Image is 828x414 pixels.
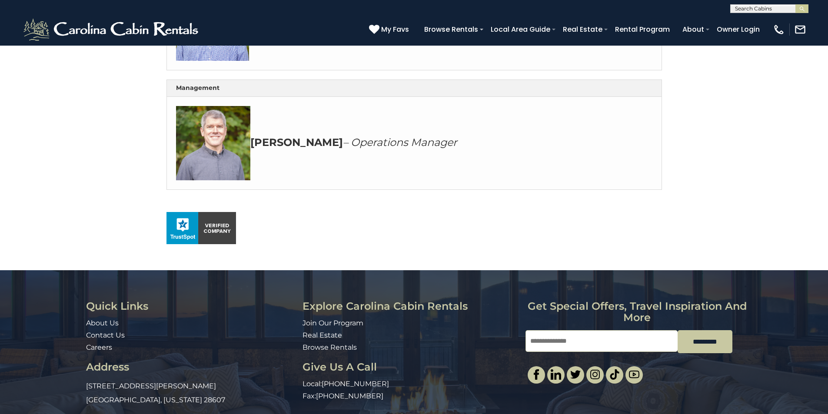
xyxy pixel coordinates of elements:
a: Careers [86,343,112,351]
a: Real Estate [303,331,342,339]
h3: Give Us A Call [303,361,519,373]
a: Join Our Program [303,319,363,327]
img: instagram-single.svg [590,369,600,380]
a: Real Estate [559,22,607,37]
a: Browse Rentals [420,22,482,37]
a: Browse Rentals [303,343,357,351]
img: mail-regular-white.png [794,23,806,36]
h3: Address [86,361,296,373]
strong: [PERSON_NAME] [250,136,343,149]
img: White-1-2.png [22,17,202,43]
a: Contact Us [86,331,125,339]
h3: Explore Carolina Cabin Rentals [303,301,519,312]
span: My Favs [381,24,409,35]
img: youtube-light.svg [629,369,639,380]
h3: Get special offers, travel inspiration and more [525,301,748,324]
p: Local: [303,379,519,389]
h3: Quick Links [86,301,296,312]
a: About [678,22,708,37]
a: About Us [86,319,119,327]
a: Owner Login [712,22,764,37]
a: Rental Program [611,22,674,37]
img: linkedin-single.svg [551,369,561,380]
img: seal_horizontal.png [166,212,236,244]
strong: Management [176,84,219,92]
a: My Favs [369,24,411,35]
img: phone-regular-white.png [773,23,785,36]
img: tiktok.svg [609,369,620,380]
img: twitter-single.svg [570,369,581,380]
img: facebook-single.svg [531,369,542,380]
a: Local Area Guide [486,22,555,37]
a: [PHONE_NUMBER] [316,392,383,400]
p: Fax: [303,391,519,401]
a: [PHONE_NUMBER] [322,380,389,388]
em: – Operations Manager [343,136,457,149]
p: [STREET_ADDRESS][PERSON_NAME] [GEOGRAPHIC_DATA], [US_STATE] 28607 [86,379,296,407]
